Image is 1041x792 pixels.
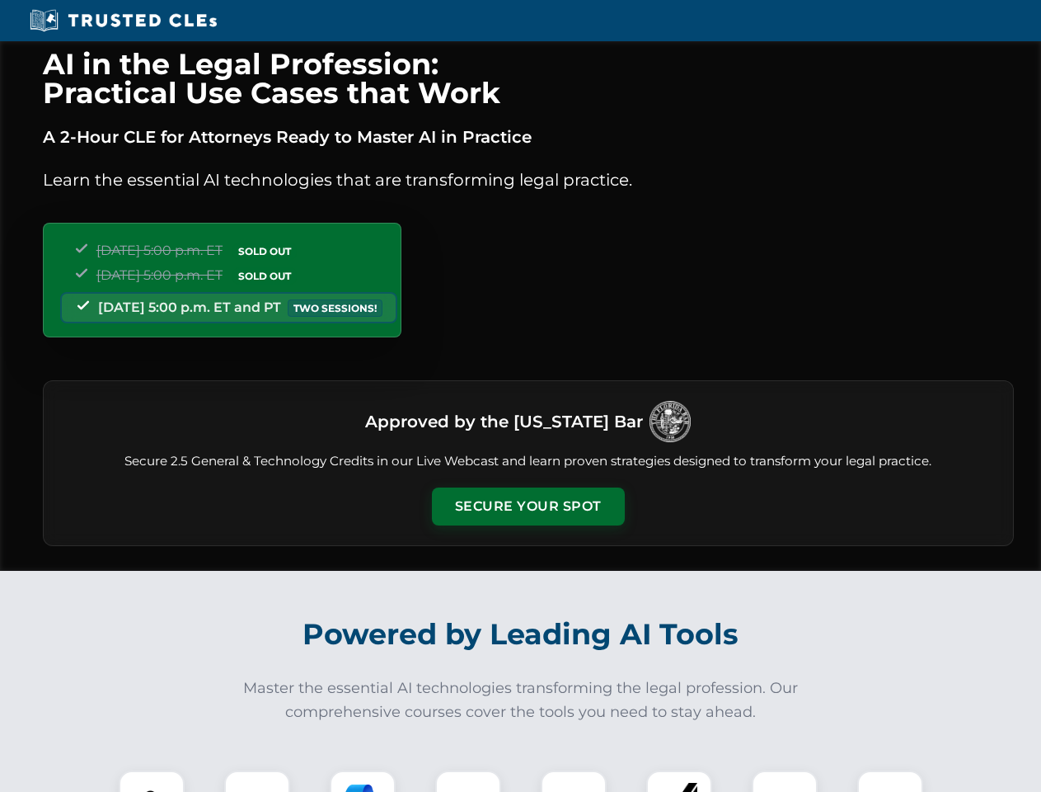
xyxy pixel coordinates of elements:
span: [DATE] 5:00 p.m. ET [96,243,223,258]
h3: Approved by the [US_STATE] Bar [365,407,643,436]
span: [DATE] 5:00 p.m. ET [96,267,223,283]
img: Logo [649,401,691,442]
span: SOLD OUT [232,243,297,260]
button: Secure Your Spot [432,488,625,526]
span: SOLD OUT [232,267,297,285]
h2: Powered by Leading AI Tools [64,606,978,663]
p: Learn the essential AI technologies that are transforming legal practice. [43,167,1014,193]
p: Secure 2.5 General & Technology Credits in our Live Webcast and learn proven strategies designed ... [63,452,993,471]
img: Trusted CLEs [25,8,222,33]
p: A 2-Hour CLE for Attorneys Ready to Master AI in Practice [43,124,1014,150]
h1: AI in the Legal Profession: Practical Use Cases that Work [43,49,1014,107]
p: Master the essential AI technologies transforming the legal profession. Our comprehensive courses... [232,676,809,724]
